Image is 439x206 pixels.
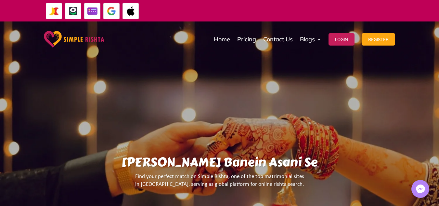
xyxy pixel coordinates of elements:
a: Contact Us [263,23,293,56]
button: Register [362,33,395,46]
img: Messenger [414,183,427,196]
p: Find your perfect match on Simple Rishta, one of the top matrimonial sites in [GEOGRAPHIC_DATA], ... [57,173,382,194]
a: Pricing [237,23,256,56]
h1: [PERSON_NAME] Banein Asani Se [57,155,382,173]
a: Home [214,23,230,56]
button: Login [329,33,355,46]
a: Blogs [300,23,321,56]
a: Register [362,23,395,56]
a: Login [329,23,355,56]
